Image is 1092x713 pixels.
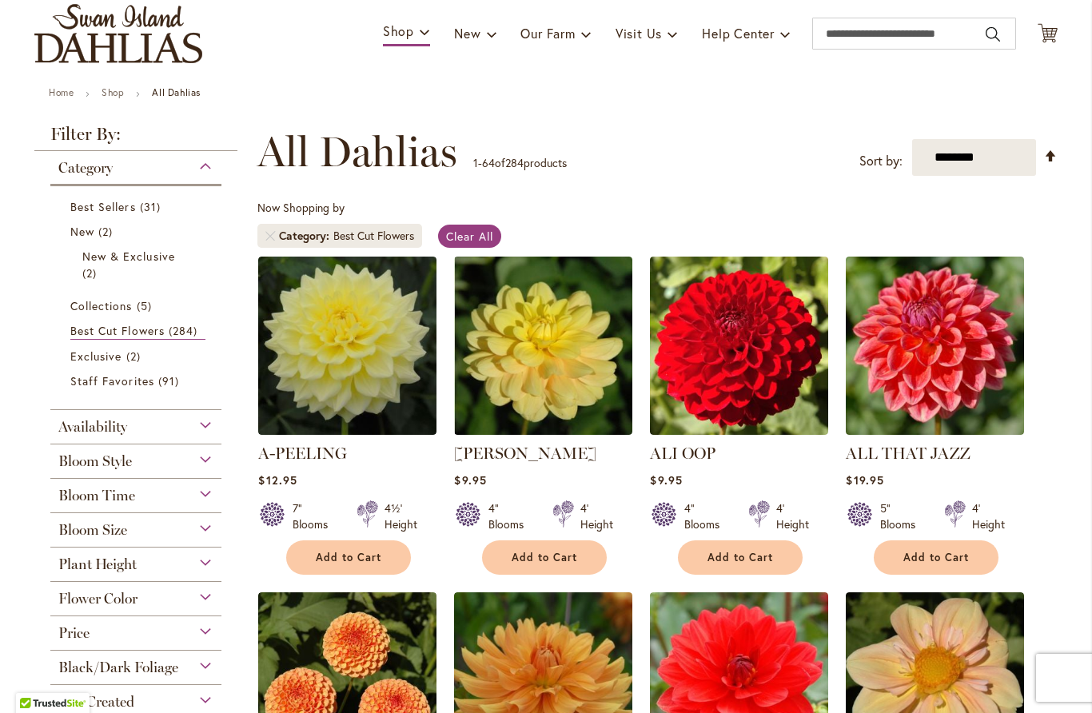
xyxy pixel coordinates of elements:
[438,225,501,248] a: Clear All
[257,128,457,176] span: All Dahlias
[70,224,94,239] span: New
[34,125,237,151] strong: Filter By:
[880,500,925,532] div: 5" Blooms
[650,444,715,463] a: ALI OOP
[258,444,347,463] a: A-PEELING
[34,4,202,63] a: store logo
[846,257,1024,435] img: ALL THAT JAZZ
[137,297,156,314] span: 5
[454,444,596,463] a: [PERSON_NAME]
[140,198,165,215] span: 31
[58,556,137,573] span: Plant Height
[152,86,201,98] strong: All Dahlias
[293,500,337,532] div: 7" Blooms
[70,199,136,214] span: Best Sellers
[580,500,613,532] div: 4' Height
[70,223,205,240] a: New
[874,540,998,575] button: Add to Cart
[58,418,127,436] span: Availability
[279,228,333,244] span: Category
[98,223,117,240] span: 2
[903,551,969,564] span: Add to Cart
[70,373,154,388] span: Staff Favorites
[776,500,809,532] div: 4' Height
[650,423,828,438] a: ALI OOP
[102,86,124,98] a: Shop
[265,231,275,241] a: Remove Category Best Cut Flowers
[258,423,436,438] a: A-Peeling
[482,155,495,170] span: 64
[82,265,101,281] span: 2
[70,348,205,364] a: Exclusive
[482,540,607,575] button: Add to Cart
[82,248,193,281] a: New &amp; Exclusive
[70,323,165,338] span: Best Cut Flowers
[512,551,577,564] span: Add to Cart
[58,590,137,607] span: Flower Color
[58,659,178,676] span: Black/Dark Foliage
[70,372,205,389] a: Staff Favorites
[454,257,632,435] img: AHOY MATEY
[70,297,205,314] a: Collections
[446,229,493,244] span: Clear All
[70,198,205,215] a: Best Sellers
[126,348,145,364] span: 2
[58,487,135,504] span: Bloom Time
[520,25,575,42] span: Our Farm
[650,472,682,488] span: $9.95
[70,349,122,364] span: Exclusive
[333,228,414,244] div: Best Cut Flowers
[707,551,773,564] span: Add to Cart
[257,200,345,215] span: Now Shopping by
[616,25,662,42] span: Visit Us
[859,146,903,176] label: Sort by:
[12,656,57,701] iframe: Launch Accessibility Center
[650,257,828,435] img: ALI OOP
[49,86,74,98] a: Home
[286,540,411,575] button: Add to Cart
[678,540,803,575] button: Add to Cart
[473,150,567,176] p: - of products
[58,521,127,539] span: Bloom Size
[454,472,486,488] span: $9.95
[454,25,480,42] span: New
[383,22,414,39] span: Shop
[58,624,90,642] span: Price
[702,25,775,42] span: Help Center
[684,500,729,532] div: 4" Blooms
[58,159,113,177] span: Category
[258,472,297,488] span: $12.95
[473,155,478,170] span: 1
[972,500,1005,532] div: 4' Height
[258,257,436,435] img: A-Peeling
[169,322,201,339] span: 284
[385,500,417,532] div: 4½' Height
[82,249,175,264] span: New & Exclusive
[158,372,183,389] span: 91
[846,423,1024,438] a: ALL THAT JAZZ
[58,693,134,711] span: SID Created
[846,472,883,488] span: $19.95
[505,155,524,170] span: 284
[488,500,533,532] div: 4" Blooms
[846,444,970,463] a: ALL THAT JAZZ
[316,551,381,564] span: Add to Cart
[70,322,205,340] a: Best Cut Flowers
[58,452,132,470] span: Bloom Style
[454,423,632,438] a: AHOY MATEY
[70,298,133,313] span: Collections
